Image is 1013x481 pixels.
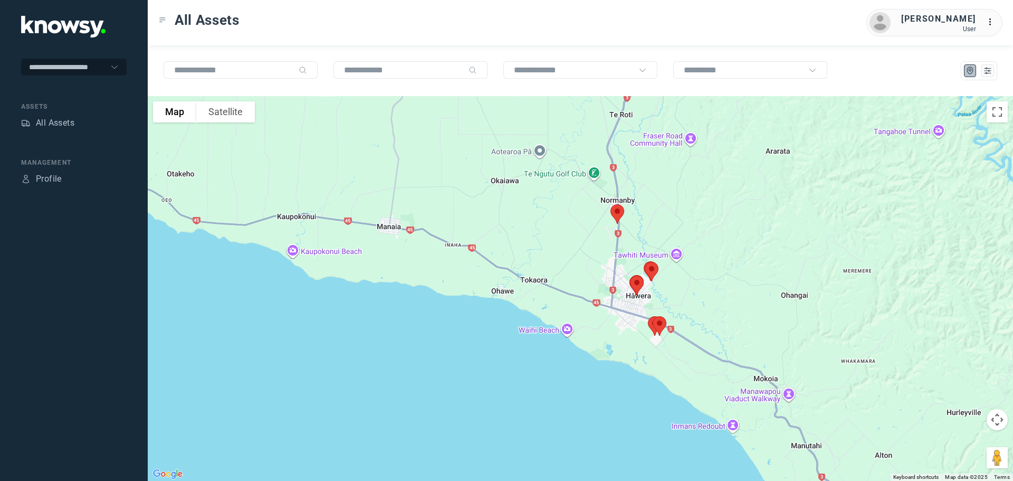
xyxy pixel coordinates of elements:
[987,16,999,29] div: :
[150,467,185,481] a: Open this area in Google Maps (opens a new window)
[987,409,1008,430] button: Map camera controls
[901,25,976,33] div: User
[299,66,307,74] div: Search
[21,158,127,167] div: Management
[901,13,976,25] div: [PERSON_NAME]
[21,16,106,37] img: Application Logo
[21,102,127,111] div: Assets
[21,118,31,128] div: Assets
[36,173,62,185] div: Profile
[893,474,939,481] button: Keyboard shortcuts
[945,474,988,480] span: Map data ©2025
[987,16,999,30] div: :
[987,447,1008,468] button: Drag Pegman onto the map to open Street View
[987,18,998,26] tspan: ...
[159,16,166,24] div: Toggle Menu
[987,101,1008,122] button: Toggle fullscreen view
[469,66,477,74] div: Search
[994,474,1010,480] a: Terms (opens in new tab)
[153,101,196,122] button: Show street map
[983,66,992,76] div: List
[869,12,891,33] img: avatar.png
[21,117,74,129] a: AssetsAll Assets
[21,173,62,185] a: ProfileProfile
[175,11,240,30] span: All Assets
[21,174,31,184] div: Profile
[196,101,255,122] button: Show satellite imagery
[966,66,975,76] div: Map
[36,117,74,129] div: All Assets
[150,467,185,481] img: Google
